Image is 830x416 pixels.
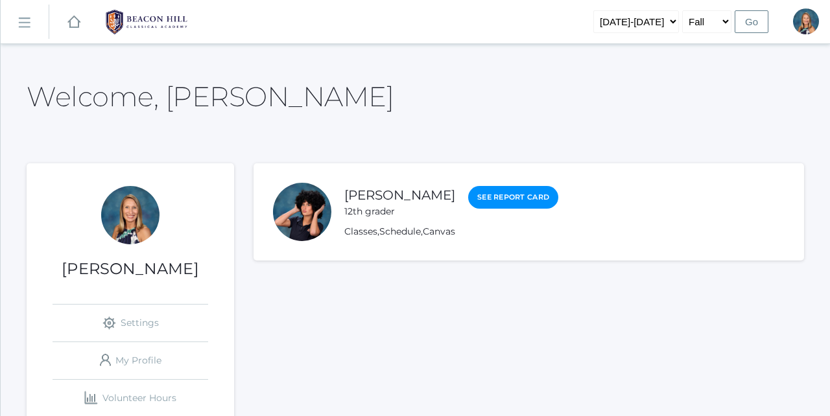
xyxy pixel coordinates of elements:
div: Courtney Nicholls [793,8,819,34]
div: , , [344,225,558,238]
h1: [PERSON_NAME] [27,260,234,277]
div: Emerie Nicholls [273,183,331,241]
a: Schedule [379,225,421,237]
img: BHCALogos-05-308ed15e86a5a0abce9b8dd61676a3503ac9727e845dece92d48e8588c001991.png [98,6,195,38]
a: Settings [53,305,208,341]
a: Classes [344,225,377,237]
a: See Report Card [468,186,558,209]
a: Canvas [423,225,455,237]
input: Go [735,10,768,33]
a: [PERSON_NAME] [344,187,455,203]
a: My Profile [53,342,208,379]
div: Courtney Nicholls [101,186,160,244]
h2: Welcome, [PERSON_NAME] [27,82,394,111]
div: 12th grader [344,205,455,218]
